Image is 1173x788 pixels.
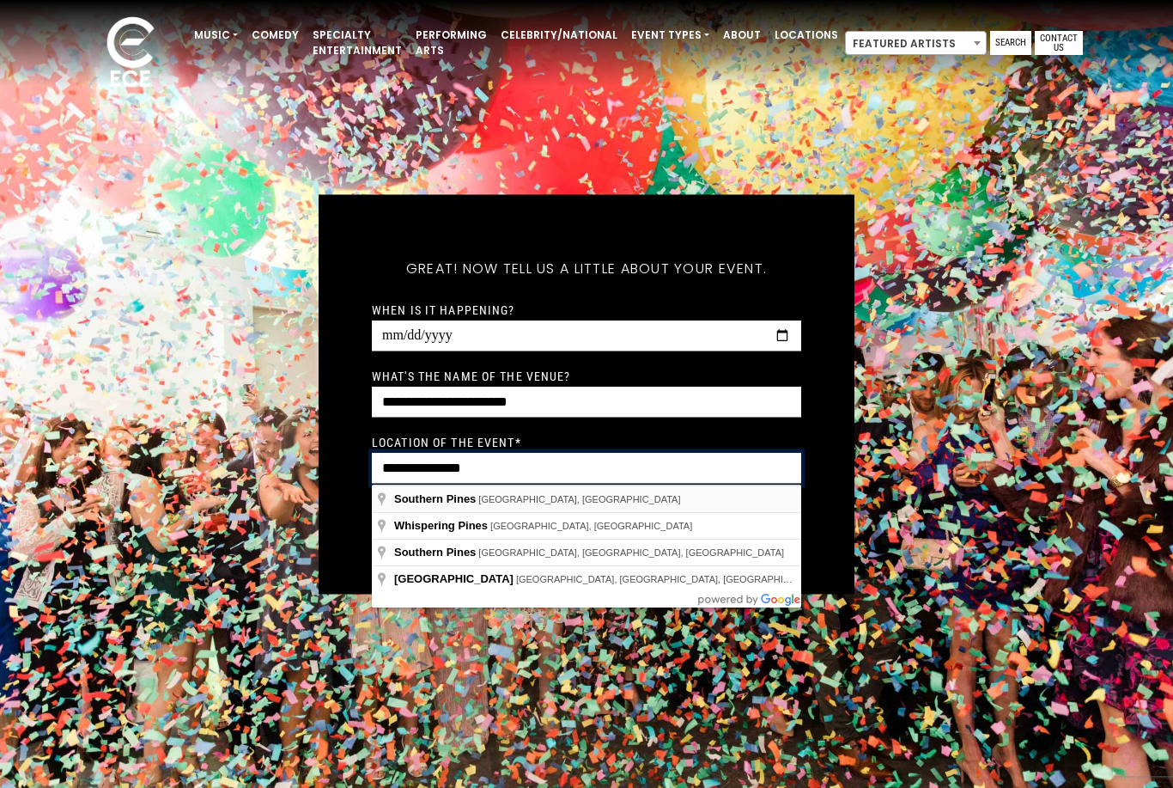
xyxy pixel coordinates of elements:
[845,31,987,55] span: Featured Artists
[624,21,716,50] a: Event Types
[394,519,488,532] span: Whispering Pines
[409,21,494,65] a: Performing Arts
[88,12,173,95] img: ece_new_logo_whitev2-1.png
[372,434,521,449] label: Location of the event
[372,237,801,299] h5: Great! Now tell us a little about your event.
[372,368,570,383] label: What's the name of the venue?
[716,21,768,50] a: About
[990,31,1031,55] a: Search
[394,492,476,505] span: Southern Pines
[306,21,409,65] a: Specialty Entertainment
[394,546,476,559] span: Southern Pines
[478,547,784,558] span: [GEOGRAPHIC_DATA], [GEOGRAPHIC_DATA], [GEOGRAPHIC_DATA]
[490,521,692,531] span: [GEOGRAPHIC_DATA], [GEOGRAPHIC_DATA]
[516,574,822,584] span: [GEOGRAPHIC_DATA], [GEOGRAPHIC_DATA], [GEOGRAPHIC_DATA]
[846,32,986,56] span: Featured Artists
[768,21,845,50] a: Locations
[394,572,514,585] span: [GEOGRAPHIC_DATA]
[245,21,306,50] a: Comedy
[187,21,245,50] a: Music
[478,494,680,504] span: [GEOGRAPHIC_DATA], [GEOGRAPHIC_DATA]
[1035,31,1083,55] a: Contact Us
[372,302,515,317] label: When is it happening?
[494,21,624,50] a: Celebrity/National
